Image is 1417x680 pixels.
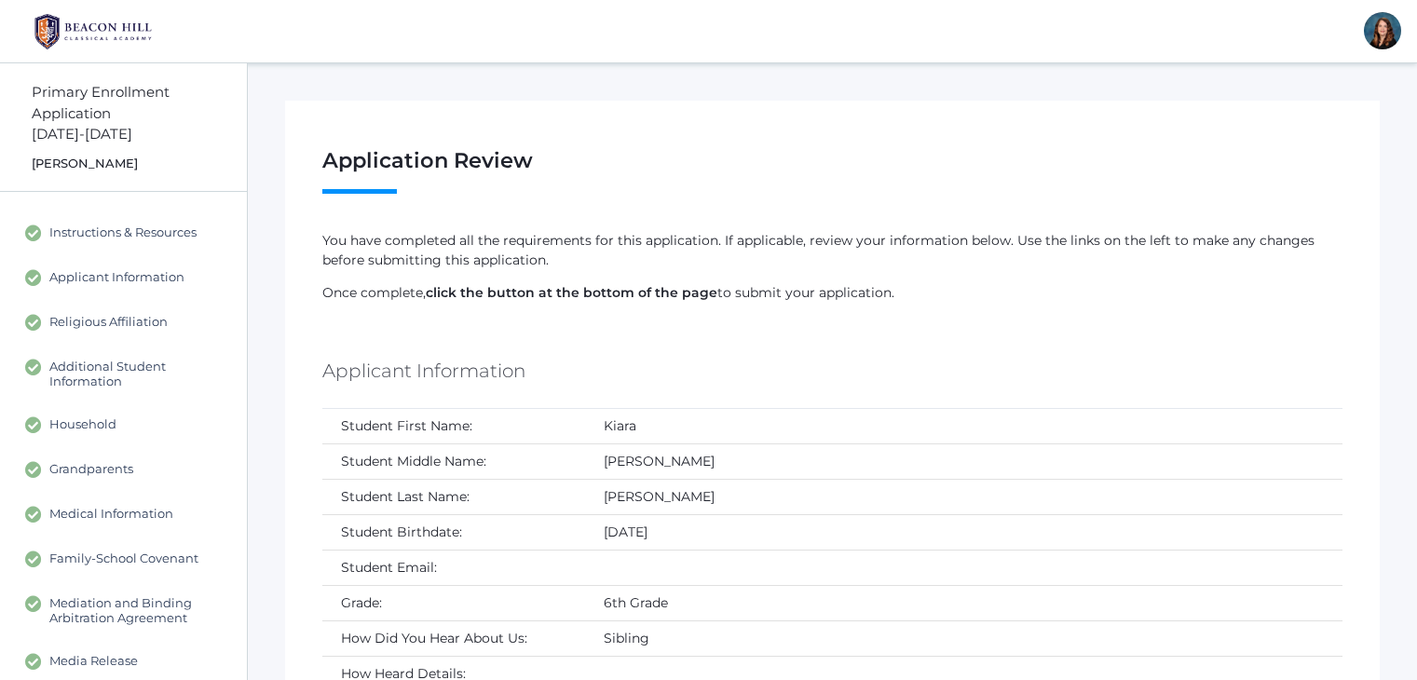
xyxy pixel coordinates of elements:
span: Medical Information [49,506,173,523]
span: Family-School Covenant [49,551,198,567]
td: Sibling [585,620,1342,656]
span: Religious Affiliation [49,314,168,331]
td: How Did You Hear About Us: [322,620,585,656]
td: Student Birthdate: [322,514,585,550]
td: Student Last Name: [322,479,585,514]
span: Grandparents [49,461,133,478]
span: Household [49,416,116,433]
span: Instructions & Resources [49,224,197,241]
td: Kiara [585,409,1342,444]
td: Student First Name: [322,409,585,444]
span: Additional Student Information [49,359,228,388]
p: Once complete, to submit your application. [322,283,1342,303]
img: 1_BHCALogos-05.png [23,8,163,55]
span: Mediation and Binding Arbitration Agreement [49,595,228,625]
div: Heather Mangimelli [1364,12,1401,49]
td: 6th Grade [585,585,1342,620]
td: Student Middle Name: [322,443,585,479]
h5: Applicant Information [322,355,525,387]
span: Media Release [49,653,138,670]
td: Grade: [322,585,585,620]
strong: click the button at the bottom of the page [426,284,717,301]
h1: Application Review [322,149,1342,194]
span: Applicant Information [49,269,184,286]
td: Student Email: [322,550,585,585]
td: [PERSON_NAME] [585,443,1342,479]
p: You have completed all the requirements for this application. If applicable, review your informat... [322,231,1342,270]
div: Primary Enrollment Application [32,82,247,124]
td: [PERSON_NAME] [585,479,1342,514]
div: [PERSON_NAME] [32,155,247,173]
td: [DATE] [585,514,1342,550]
div: [DATE]-[DATE] [32,124,247,145]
